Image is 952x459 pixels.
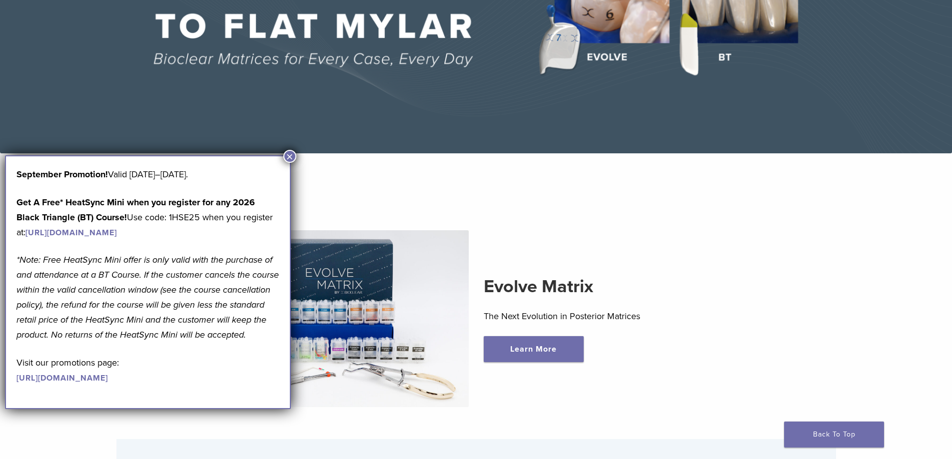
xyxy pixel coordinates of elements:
[16,373,108,383] a: [URL][DOMAIN_NAME]
[484,309,755,324] p: The Next Evolution in Posterior Matrices
[484,336,584,362] a: Learn More
[784,422,884,448] a: Back To Top
[197,230,469,407] img: Evolve Matrix
[16,254,279,340] em: *Note: Free HeatSync Mini offer is only valid with the purchase of and attendance at a BT Course....
[283,150,296,163] button: Close
[16,197,255,223] strong: Get A Free* HeatSync Mini when you register for any 2026 Black Triangle (BT) Course!
[16,169,108,180] b: September Promotion!
[16,195,279,240] p: Use code: 1HSE25 when you register at:
[484,275,755,299] h2: Evolve Matrix
[25,228,117,238] a: [URL][DOMAIN_NAME]
[16,355,279,385] p: Visit our promotions page:
[16,167,279,182] p: Valid [DATE]–[DATE].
